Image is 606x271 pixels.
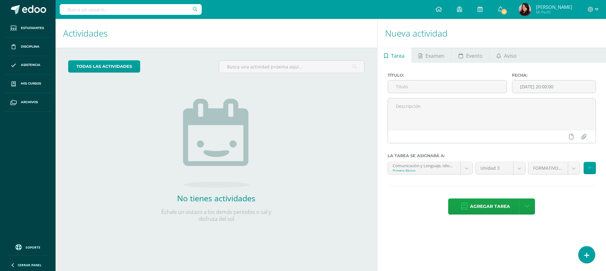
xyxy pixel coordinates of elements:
a: Tarea [377,48,412,63]
input: Busca un usuario... [60,4,202,15]
span: Agregar tarea [470,199,510,214]
label: Título: [388,73,507,78]
a: Evento [452,48,489,63]
span: Examen [425,48,444,63]
span: Evento [466,48,483,63]
a: Soporte [8,243,48,251]
a: Comunicación y Lenguaje, Idioma Extranjero Inglés 'A'Primero Básico [388,162,472,174]
input: Fecha de entrega [512,80,596,93]
a: Archivos [5,93,50,112]
a: Unidad 3 [476,162,525,174]
span: Disciplina [21,44,39,49]
span: Mi Perfil [536,9,572,15]
a: Disciplina [5,38,50,56]
span: Mis cursos [21,81,41,86]
span: 13 [501,8,508,15]
span: FORMATIVO (60.0%) [533,162,563,174]
span: Soporte [26,245,40,250]
a: Asistencia [5,56,50,75]
img: no_activities.png [183,99,249,188]
label: Fecha: [512,73,596,78]
input: Título [388,80,507,93]
div: Primero Básico [393,168,456,173]
a: Estudiantes [5,19,50,38]
label: La tarea se asignará a: [388,153,596,158]
input: Busca una actividad próxima aquí... [219,61,364,73]
span: Cerrar panel [18,263,42,267]
span: Tarea [391,48,405,63]
h1: Actividades [63,19,370,48]
div: Comunicación y Lenguaje, Idioma Extranjero Inglés 'A' [393,162,456,168]
span: Estudiantes [21,26,44,31]
span: Archivos [21,100,38,105]
span: Unidad 3 [480,162,508,174]
span: [PERSON_NAME] [536,4,572,10]
a: Mis cursos [5,74,50,93]
h1: Nueva actividad [385,19,598,48]
a: FORMATIVO (60.0%) [528,162,580,174]
img: 2b2d077cd3225eb4770a88151ad57b39.png [519,3,531,16]
p: Échale un vistazo a los demás períodos o sal y disfruta del sol [153,209,279,222]
h2: No tienes actividades [153,193,279,203]
span: Asistencia [21,62,40,68]
span: Aviso [504,48,517,63]
a: todas las Actividades [68,60,140,73]
a: Examen [412,48,451,63]
a: Aviso [490,48,523,63]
